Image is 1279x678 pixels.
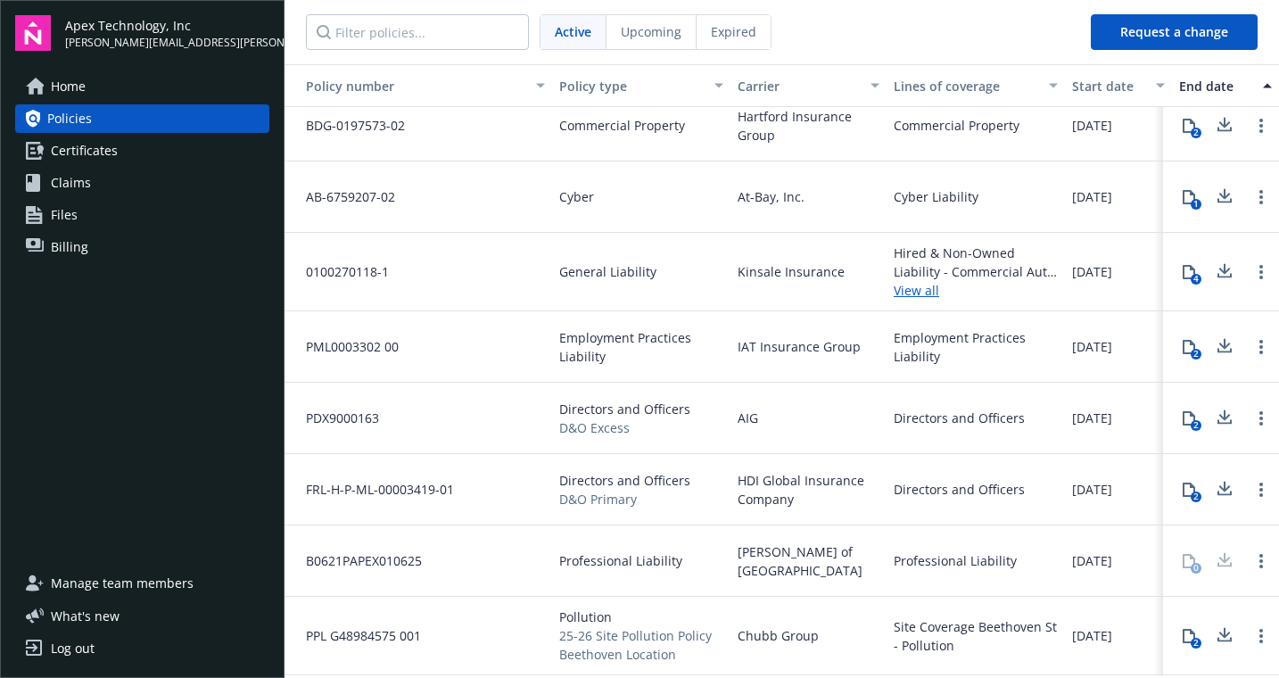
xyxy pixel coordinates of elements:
[711,22,756,41] span: Expired
[15,72,269,101] a: Home
[51,233,88,261] span: Billing
[738,77,860,95] div: Carrier
[559,262,656,281] span: General Liability
[1250,479,1272,500] a: Open options
[15,569,269,598] a: Manage team members
[51,169,91,197] span: Claims
[1250,115,1272,136] a: Open options
[1091,14,1258,50] button: Request a change
[1171,179,1207,215] button: 1
[894,244,1058,281] div: Hired & Non-Owned Liability - Commercial Auto Liability, General Liability
[15,201,269,229] a: Files
[1172,64,1279,107] button: End date
[894,617,1058,655] div: Site Coverage Beethoven St - Pollution
[621,22,681,41] span: Upcoming
[1250,625,1272,647] a: Open options
[1171,472,1207,508] button: 2
[1191,199,1201,210] div: 1
[1072,551,1112,570] span: [DATE]
[1250,261,1272,283] a: Open options
[894,409,1025,427] div: Directors and Officers
[1250,550,1272,572] a: Open options
[15,136,269,165] a: Certificates
[51,201,78,229] span: Files
[1171,401,1207,436] button: 2
[1191,274,1201,285] div: 4
[1191,128,1201,138] div: 2
[559,400,690,418] span: Directors and Officers
[65,35,269,51] span: [PERSON_NAME][EMAIL_ADDRESS][PERSON_NAME][DOMAIN_NAME]
[738,626,819,645] span: Chubb Group
[1191,492,1201,502] div: 2
[730,64,887,107] button: Carrier
[1250,186,1272,208] a: Open options
[559,551,682,570] span: Professional Liability
[1072,116,1112,135] span: [DATE]
[559,77,704,95] div: Policy type
[894,116,1019,135] div: Commercial Property
[292,77,525,95] div: Toggle SortBy
[1072,262,1112,281] span: [DATE]
[292,187,395,206] span: AB-6759207-02
[292,337,399,356] span: PML0003302 00
[1171,329,1207,365] button: 2
[15,607,148,625] button: What's new
[1171,108,1207,144] button: 2
[292,116,405,135] span: BDG-0197573-02
[894,281,1058,300] a: View all
[894,328,1058,366] div: Employment Practices Liability
[894,187,978,206] div: Cyber Liability
[552,64,730,107] button: Policy type
[559,626,723,664] span: 25-26 Site Pollution Policy Beethoven Location
[738,409,758,427] span: AIG
[738,471,879,508] span: HDI Global Insurance Company
[1072,626,1112,645] span: [DATE]
[1072,480,1112,499] span: [DATE]
[1072,187,1112,206] span: [DATE]
[1250,408,1272,429] a: Open options
[894,551,1017,570] div: Professional Liability
[51,72,86,101] span: Home
[1179,77,1252,95] div: End date
[15,104,269,133] a: Policies
[292,480,454,499] span: FRL-H-P-ML-00003419-01
[292,77,525,95] div: Policy number
[51,569,194,598] span: Manage team members
[1072,77,1145,95] div: Start date
[1072,409,1112,427] span: [DATE]
[292,262,389,281] span: 0100270118-1
[292,409,379,427] span: PDX9000163
[559,418,690,437] span: D&O Excess
[51,136,118,165] span: Certificates
[894,77,1038,95] div: Lines of coverage
[559,608,723,626] span: Pollution
[559,328,723,366] span: Employment Practices Liability
[65,16,269,35] span: Apex Technology, Inc
[738,337,861,356] span: IAT Insurance Group
[51,634,95,663] div: Log out
[559,490,690,508] span: D&O Primary
[1065,64,1172,107] button: Start date
[1072,337,1112,356] span: [DATE]
[1191,638,1201,649] div: 2
[15,169,269,197] a: Claims
[1250,336,1272,358] a: Open options
[1191,349,1201,360] div: 2
[15,233,269,261] a: Billing
[738,107,879,145] span: Hartford Insurance Group
[65,15,269,51] button: Apex Technology, Inc[PERSON_NAME][EMAIL_ADDRESS][PERSON_NAME][DOMAIN_NAME]
[738,542,879,580] span: [PERSON_NAME] of [GEOGRAPHIC_DATA]
[306,14,529,50] input: Filter policies...
[1171,254,1207,290] button: 4
[559,116,685,135] span: Commercial Property
[51,607,120,625] span: What ' s new
[292,626,421,645] span: PPL G48984575 001
[738,187,805,206] span: At-Bay, Inc.
[47,104,92,133] span: Policies
[738,262,845,281] span: Kinsale Insurance
[559,187,594,206] span: Cyber
[559,471,690,490] span: Directors and Officers
[555,22,591,41] span: Active
[887,64,1065,107] button: Lines of coverage
[1191,420,1201,431] div: 2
